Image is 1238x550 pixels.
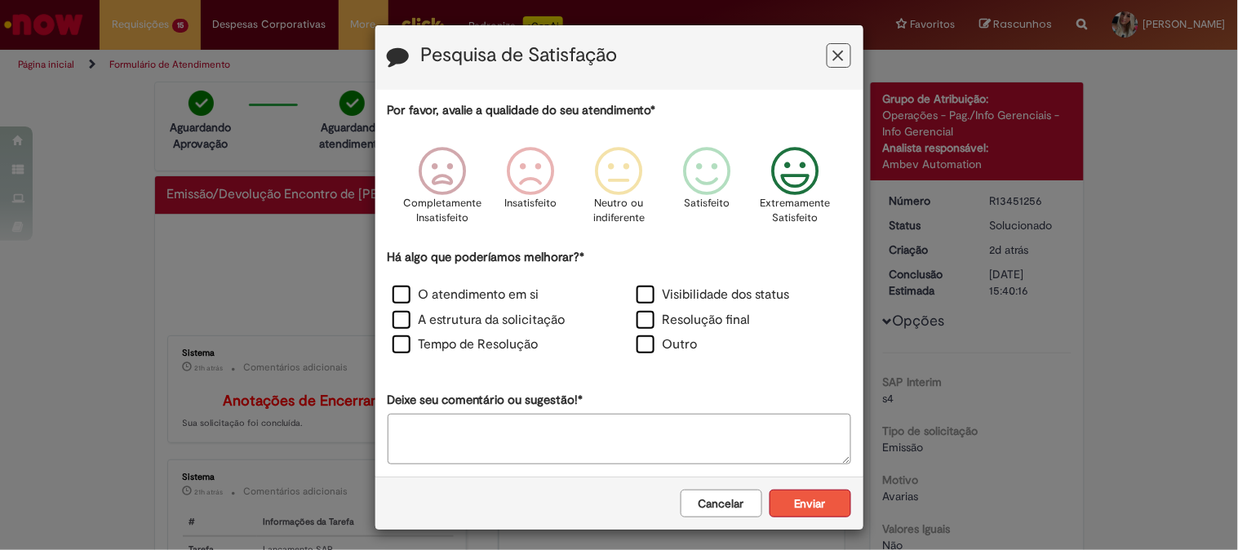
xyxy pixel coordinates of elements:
[681,490,762,517] button: Cancelar
[388,102,656,119] label: Por favor, avalie a qualidade do seu atendimento*
[637,335,698,354] label: Outro
[421,45,618,66] label: Pesquisa de Satisfação
[504,196,557,211] p: Insatisfeito
[666,135,749,246] div: Satisfeito
[770,490,851,517] button: Enviar
[388,392,584,409] label: Deixe seu comentário ou sugestão!*
[761,196,831,226] p: Extremamente Satisfeito
[401,135,484,246] div: Completamente Insatisfeito
[489,135,572,246] div: Insatisfeito
[393,311,566,330] label: A estrutura da solicitação
[388,249,851,359] div: Há algo que poderíamos melhorar?*
[393,335,539,354] label: Tempo de Resolução
[637,311,751,330] label: Resolução final
[754,135,837,246] div: Extremamente Satisfeito
[577,135,660,246] div: Neutro ou indiferente
[685,196,730,211] p: Satisfeito
[589,196,648,226] p: Neutro ou indiferente
[393,286,539,304] label: O atendimento em si
[403,196,481,226] p: Completamente Insatisfeito
[637,286,790,304] label: Visibilidade dos status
